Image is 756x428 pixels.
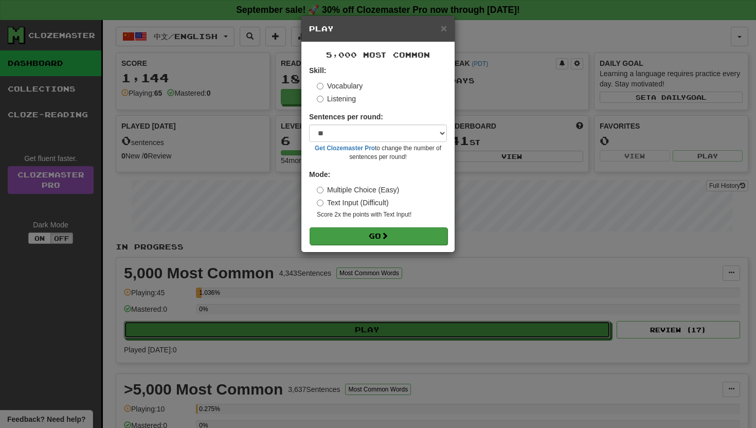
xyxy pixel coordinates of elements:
[317,94,356,104] label: Listening
[441,22,447,34] span: ×
[317,210,447,219] small: Score 2x the points with Text Input !
[310,227,447,245] button: Go
[309,144,447,162] small: to change the number of sentences per round!
[309,170,330,179] strong: Mode:
[317,185,399,195] label: Multiple Choice (Easy)
[309,66,326,75] strong: Skill:
[317,81,363,91] label: Vocabulary
[315,145,375,152] a: Get Clozemaster Pro
[317,200,323,206] input: Text Input (Difficult)
[317,96,323,102] input: Listening
[317,198,389,208] label: Text Input (Difficult)
[309,112,383,122] label: Sentences per round:
[441,23,447,33] button: Close
[309,24,447,34] h5: Play
[326,50,430,59] span: 5,000 Most Common
[317,187,323,193] input: Multiple Choice (Easy)
[317,83,323,90] input: Vocabulary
